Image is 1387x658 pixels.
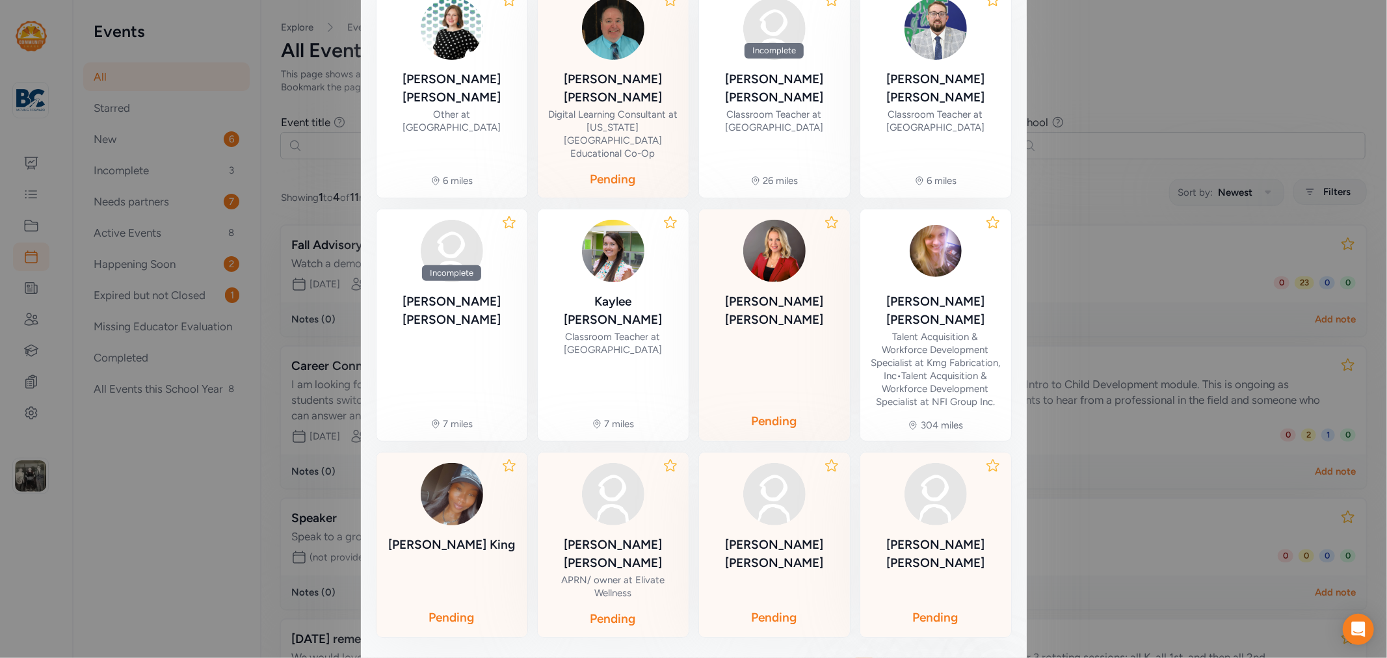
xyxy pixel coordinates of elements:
div: [PERSON_NAME] [PERSON_NAME] [709,536,839,572]
div: [PERSON_NAME] [PERSON_NAME] [871,536,1001,572]
img: avatar38fbb18c.svg [421,220,483,282]
div: [PERSON_NAME] [PERSON_NAME] [387,293,517,329]
div: 6 miles [443,174,473,187]
div: Pending [752,412,797,430]
div: Pending [590,170,636,189]
div: [PERSON_NAME] [PERSON_NAME] [709,293,839,329]
div: Kaylee [PERSON_NAME] [548,293,678,329]
div: APRN/ owner at Elivate Wellness [548,573,678,599]
img: avatar38fbb18c.svg [905,463,967,525]
div: [PERSON_NAME] [PERSON_NAME] [548,70,678,107]
div: 304 miles [921,419,963,432]
div: Pending [590,610,636,628]
span: • [897,370,901,382]
div: Incomplete [422,265,481,281]
div: Talent Acquisition & Workforce Development Specialist at Kmg Fabrication, Inc Talent Acquisition ... [871,330,1001,408]
div: Classroom Teacher at [GEOGRAPHIC_DATA] [709,108,839,134]
div: [PERSON_NAME] [PERSON_NAME] [548,536,678,572]
div: Other at [GEOGRAPHIC_DATA] [387,108,517,134]
img: Y8Ob67TkRYqZ5OK5iBbg [743,220,806,282]
div: Pending [429,609,475,627]
img: 9nAmIpuQIEGXU1oCfgAG [582,220,644,282]
div: Classroom Teacher at [GEOGRAPHIC_DATA] [548,330,678,356]
div: 7 miles [605,417,635,430]
img: QZdaAVjtQlKJWMOC8zB9 [905,220,967,282]
div: [PERSON_NAME] [PERSON_NAME] [871,70,1001,107]
img: MT0Q7ZucQzGj7nSGedMZ [421,463,483,525]
div: Incomplete [745,43,804,59]
div: 26 miles [763,174,799,187]
div: Pending [913,609,958,627]
div: [PERSON_NAME] [PERSON_NAME] [387,70,517,107]
div: Pending [752,609,797,627]
div: Digital Learning Consultant at [US_STATE][GEOGRAPHIC_DATA] Educational Co-Op [548,108,678,160]
div: [PERSON_NAME] [PERSON_NAME] [871,293,1001,329]
div: 6 miles [927,174,957,187]
div: Classroom Teacher at [GEOGRAPHIC_DATA] [871,108,1001,134]
img: avatar38fbb18c.svg [582,463,644,525]
div: [PERSON_NAME] [PERSON_NAME] [709,70,839,107]
div: Open Intercom Messenger [1343,614,1374,645]
img: avatar38fbb18c.svg [743,463,806,525]
div: [PERSON_NAME] King [388,536,515,554]
div: 7 miles [443,417,473,430]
